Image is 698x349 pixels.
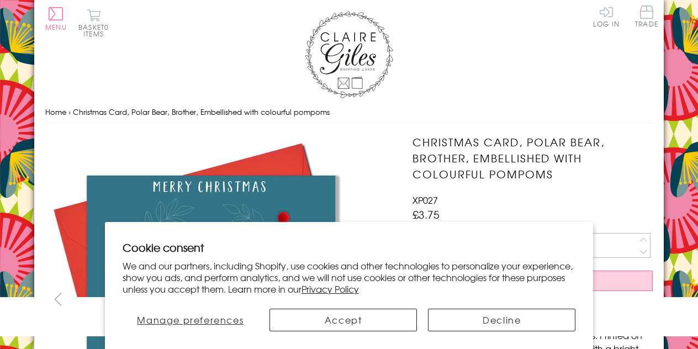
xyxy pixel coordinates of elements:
[137,313,244,326] span: Manage preferences
[83,22,109,39] span: 0 items
[45,7,67,30] button: Menu
[305,11,393,98] img: Claire Giles Greetings Cards
[123,309,258,331] button: Manage preferences
[68,107,71,117] span: ›
[269,309,417,331] button: Accept
[635,6,658,27] span: Trade
[635,6,658,29] a: Trade
[123,260,576,294] p: We and our partners, including Shopify, use cookies and other technologies to personalize your ex...
[302,282,359,295] a: Privacy Policy
[593,6,620,27] a: Log In
[45,101,653,124] nav: breadcrumbs
[78,9,109,37] button: Basket0 items
[45,287,70,311] button: prev
[413,134,653,182] h1: Christmas Card, Polar Bear, Brother, Embellished with colourful pompoms
[123,240,576,255] h2: Cookie consent
[413,193,438,207] span: XP027
[45,107,66,117] a: Home
[45,22,67,32] span: Menu
[428,309,575,331] button: Decline
[73,107,330,117] span: Christmas Card, Polar Bear, Brother, Embellished with colourful pompoms
[413,207,440,222] span: £3.75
